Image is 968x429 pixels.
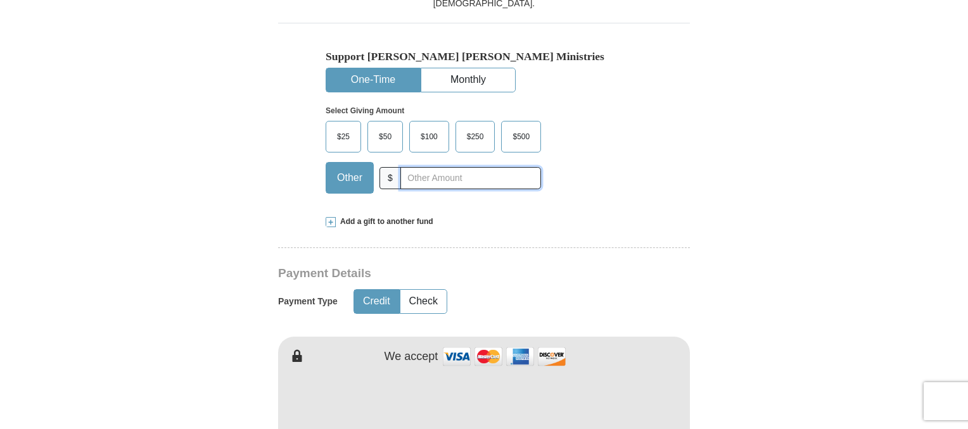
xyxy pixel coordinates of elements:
[385,350,438,364] h4: We accept
[461,127,490,146] span: $250
[400,167,541,189] input: Other Amount
[373,127,398,146] span: $50
[331,127,356,146] span: $25
[331,168,369,187] span: Other
[326,106,404,115] strong: Select Giving Amount
[336,216,433,227] span: Add a gift to another fund
[441,343,568,370] img: credit cards accepted
[421,68,515,92] button: Monthly
[506,127,536,146] span: $500
[278,296,338,307] h5: Payment Type
[278,266,601,281] h3: Payment Details
[326,68,420,92] button: One-Time
[379,167,401,189] span: $
[414,127,444,146] span: $100
[354,290,399,313] button: Credit
[326,50,642,63] h5: Support [PERSON_NAME] [PERSON_NAME] Ministries
[400,290,447,313] button: Check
